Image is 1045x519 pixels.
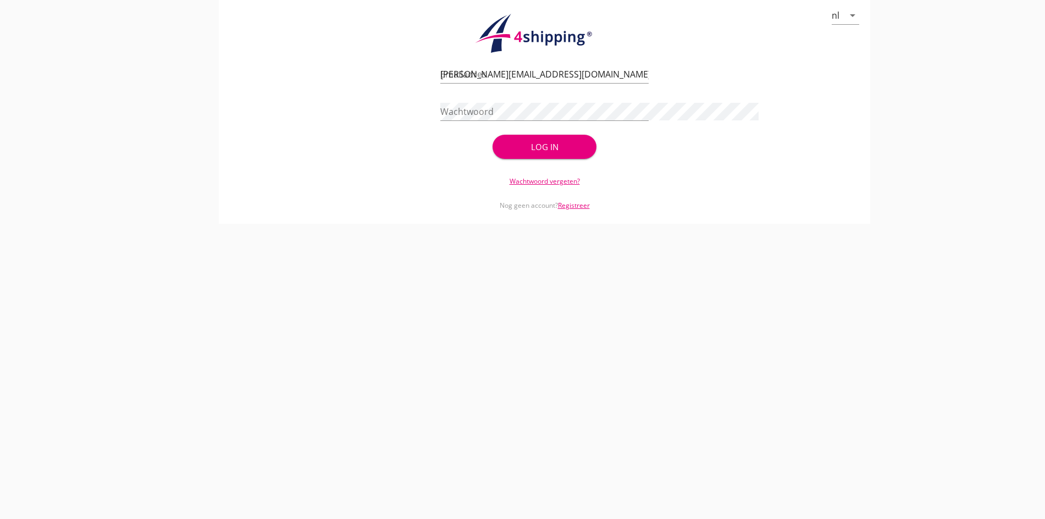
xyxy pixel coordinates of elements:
[440,65,649,83] input: Emailadres
[440,186,649,211] div: Nog geen account?
[510,176,580,186] a: Wachtwoord vergeten?
[493,135,597,159] button: Log in
[558,201,590,210] a: Registreer
[846,9,859,22] i: arrow_drop_down
[832,10,839,20] div: nl
[510,141,579,153] div: Log in
[473,13,616,54] img: logo.1f945f1d.svg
